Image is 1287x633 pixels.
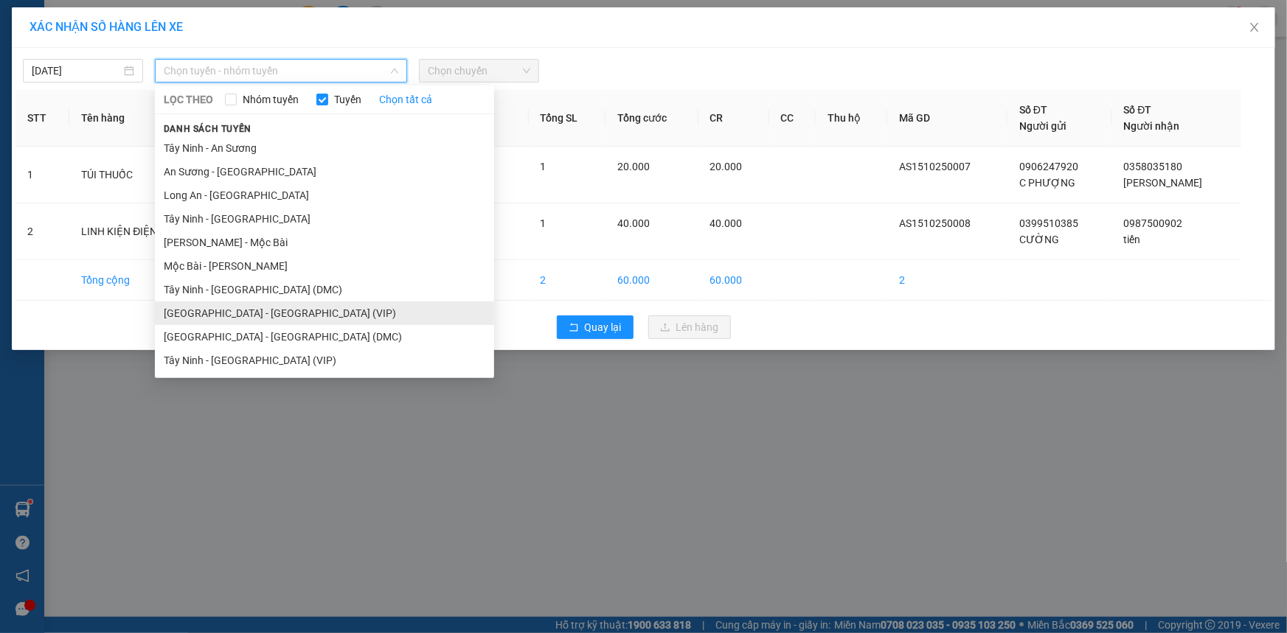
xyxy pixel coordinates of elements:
td: 2 [887,260,1007,301]
span: AS1510250007 [899,161,971,172]
span: CƯỜNG [1019,234,1059,245]
input: 15/10/2025 [32,63,121,79]
th: CR [698,90,769,147]
span: 0906247920 [1019,161,1078,172]
span: Nhóm tuyến [237,91,305,108]
td: Tổng cộng [69,260,217,301]
span: Số ĐT [1019,104,1047,116]
li: Mộc Bài - [PERSON_NAME] [155,254,494,278]
span: 1 [541,217,547,229]
td: 2 [529,260,606,301]
th: CC [769,90,816,147]
td: 1 [15,147,69,203]
button: uploadLên hàng [648,315,731,339]
span: close [1249,21,1260,33]
li: [STREET_ADDRESS][PERSON_NAME]. [GEOGRAPHIC_DATA], Tỉnh [GEOGRAPHIC_DATA] [138,36,617,55]
span: Tuyến [328,91,367,108]
td: 2 [15,203,69,260]
li: [PERSON_NAME] - Mộc Bài [155,231,494,254]
button: rollbackQuay lại [557,315,634,339]
span: 0358035180 [1124,161,1183,172]
th: Mã GD [887,90,1007,147]
span: AS1510250008 [899,217,971,229]
li: Tây Ninh - [GEOGRAPHIC_DATA] [155,207,494,231]
span: 0399510385 [1019,217,1078,229]
span: tiến [1124,234,1141,245]
th: Tổng SL [529,90,606,147]
li: Long An - [GEOGRAPHIC_DATA] [155,183,494,207]
th: Tổng cước [606,90,698,147]
span: C PHƯỢNG [1019,177,1075,189]
span: rollback [569,322,579,334]
span: LỌC THEO [164,91,213,108]
th: Tên hàng [69,90,217,147]
td: 60.000 [698,260,769,301]
span: Chọn tuyến - nhóm tuyến [164,60,398,82]
li: Hotline: 1900 8153 [138,55,617,73]
li: An Sương - [GEOGRAPHIC_DATA] [155,160,494,183]
span: down [390,66,399,75]
li: Tây Ninh - An Sương [155,136,494,160]
li: [GEOGRAPHIC_DATA] - [GEOGRAPHIC_DATA] (DMC) [155,325,494,349]
span: Danh sách tuyến [155,122,260,136]
td: TÚI THUỐC [69,147,217,203]
a: Chọn tất cả [379,91,432,108]
span: 40.000 [710,217,743,229]
span: [PERSON_NAME] [1124,177,1203,189]
span: Người gửi [1019,120,1066,132]
span: Quay lại [585,319,622,335]
li: Tây Ninh - [GEOGRAPHIC_DATA] (VIP) [155,349,494,372]
img: logo.jpg [18,18,92,92]
span: Chọn chuyến [428,60,530,82]
li: Tây Ninh - [GEOGRAPHIC_DATA] (DMC) [155,278,494,301]
button: Close [1234,7,1275,49]
th: STT [15,90,69,147]
td: 60.000 [606,260,698,301]
span: 1 [541,161,547,172]
span: XÁC NHẬN SỐ HÀNG LÊN XE [30,20,183,34]
span: 0987500902 [1124,217,1183,229]
b: GỬI : PV An Sương ([GEOGRAPHIC_DATA]) [18,107,235,156]
li: [GEOGRAPHIC_DATA] - [GEOGRAPHIC_DATA] (VIP) [155,301,494,325]
th: Thu hộ [816,90,887,147]
span: 20.000 [710,161,743,172]
span: 40.000 [617,217,650,229]
span: Số ĐT [1124,104,1152,116]
span: 20.000 [617,161,650,172]
td: LINH KIỆN ĐIỆN TỬ [69,203,217,260]
span: Người nhận [1124,120,1180,132]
